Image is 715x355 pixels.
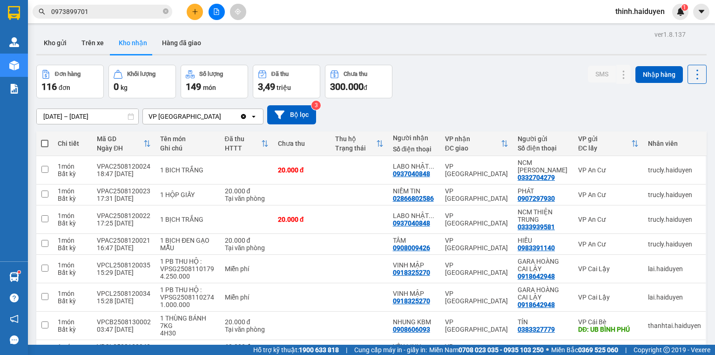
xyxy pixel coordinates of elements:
div: 0937040848 [393,219,430,227]
div: Thu hộ [335,135,376,143]
div: VP An Cư [578,216,639,223]
div: 20.000 đ [278,216,326,223]
svg: open [250,113,257,120]
div: 0918642948 [518,273,555,280]
th: Toggle SortBy [92,131,155,156]
div: trucly.haiduyen [648,240,701,248]
span: Gửi: [8,9,22,19]
span: ... [429,163,434,170]
div: VP [GEOGRAPHIC_DATA] [445,187,508,202]
div: 18:47 [DATE] [97,170,151,177]
div: HTTT [225,144,261,152]
div: YẾN LINH [393,343,436,350]
div: VINH MẬP [393,261,436,269]
button: Nhập hàng [635,66,683,83]
div: 16:47 [DATE] [97,244,151,252]
th: Toggle SortBy [440,131,513,156]
div: 1 PB THU HỘ : VPSG2508110179 4.250.000 [160,258,215,280]
span: aim [235,8,241,15]
div: NCM HÒA KHÁNH [518,159,569,174]
button: Hàng đã giao [155,32,209,54]
div: Mã GD [97,135,143,143]
div: 0383327779 [518,326,555,333]
div: NHUNG KBM [393,318,436,326]
div: VP [GEOGRAPHIC_DATA] [445,318,508,333]
div: 0906824987 [109,30,184,43]
div: Bất kỳ [58,195,88,202]
div: Tên món [160,135,215,143]
div: 15:28 [DATE] [97,297,151,305]
span: Chưa : [108,51,129,61]
div: Số lượng [199,71,223,77]
div: 0908009426 [393,244,430,252]
span: 0 [114,81,119,92]
span: Hỗ trợ kỹ thuật: [253,345,339,355]
div: 1 món [58,187,88,195]
span: món [203,84,216,91]
span: message [10,335,19,344]
div: 60.000 đ [225,343,269,350]
button: SMS [588,66,616,82]
span: đ [364,84,367,91]
div: Chưa thu [278,140,326,147]
strong: 0708 023 035 - 0935 103 250 [459,346,544,354]
button: Đã thu3,49 triệu [253,65,320,98]
div: ĐC lấy [578,144,631,152]
div: 0908606093 [393,326,430,333]
div: Chi tiết [58,140,88,147]
div: Tại văn phòng [225,244,269,252]
span: | [346,345,347,355]
img: solution-icon [9,84,19,94]
span: search [39,8,45,15]
sup: 1 [18,271,20,273]
img: warehouse-icon [9,272,19,282]
div: 0332704279 [518,174,555,181]
div: 0907297930 [518,195,555,202]
div: 20.000 đ [225,237,269,244]
div: 4H30 [160,329,215,337]
div: Người gửi [518,135,569,143]
div: PHÁT [518,187,569,195]
div: 0983391140 [518,244,555,252]
div: 1 HỘP GIẤY [160,191,215,198]
button: Bộ lọc [267,105,316,124]
span: thinh.haiduyen [608,6,672,17]
div: VP [GEOGRAPHIC_DATA] [445,237,508,252]
div: Khối lượng [127,71,155,77]
input: Tìm tên, số ĐT hoặc mã đơn [51,7,161,17]
span: đơn [59,84,70,91]
button: Đơn hàng116đơn [36,65,104,98]
span: copyright [663,347,670,353]
div: VP gửi [578,135,631,143]
div: 20.000 đ [225,187,269,195]
div: Miễn phí [225,294,269,301]
div: VPAC2508120024 [97,163,151,170]
div: VP An Cư [109,8,184,19]
div: VP [GEOGRAPHIC_DATA] [445,212,508,227]
div: 1 món [58,237,88,244]
span: 116 [41,81,57,92]
div: Chưa thu [344,71,367,77]
div: 1 món [58,261,88,269]
span: ⚪️ [546,348,549,352]
button: plus [187,4,203,20]
div: Bất kỳ [58,326,88,333]
div: thanhtai.haiduyen [648,322,701,329]
div: 20.000 đ [278,166,326,174]
span: | [625,345,627,355]
div: Tại văn phòng [225,195,269,202]
input: Select a date range. [37,109,138,124]
div: Bất kỳ [58,170,88,177]
div: VPCL2508120034 [97,290,151,297]
div: lai.haiduyen [648,294,701,301]
div: 1 BỊCH TRẮNG [160,216,215,223]
div: 15:29 [DATE] [97,269,151,276]
img: warehouse-icon [9,61,19,70]
span: Nhận: [109,9,131,19]
div: ver 1.8.137 [654,29,686,40]
div: Trạng thái [335,144,376,152]
div: Số điện thoại [518,144,569,152]
div: trucly.haiduyen [648,166,701,174]
div: Đơn hàng [55,71,81,77]
div: 17:25 [DATE] [97,219,151,227]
